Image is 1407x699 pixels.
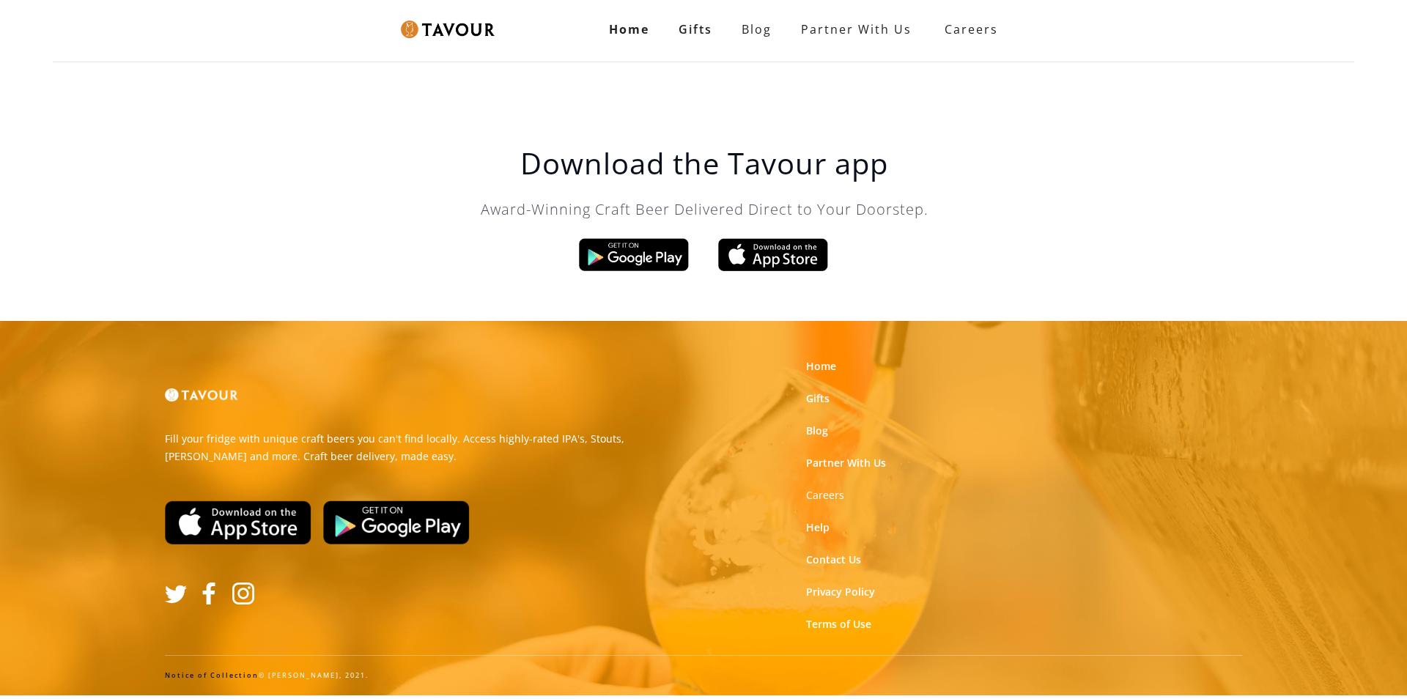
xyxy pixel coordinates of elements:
[411,199,997,221] p: Award-Winning Craft Beer Delivered Direct to Your Doorstep.
[806,488,844,503] a: Careers
[786,15,926,44] a: partner with us
[945,15,998,44] strong: Careers
[411,146,997,181] h1: Download the Tavour app
[165,430,693,465] p: Fill your fridge with unique craft beers you can't find locally. Access highly-rated IPA's, Stout...
[594,15,664,44] a: Home
[806,585,875,599] a: Privacy Policy
[806,424,828,438] a: Blog
[609,21,649,37] strong: Home
[664,15,727,44] a: Gifts
[806,520,830,535] a: Help
[806,456,886,470] a: Partner With Us
[165,670,1242,681] div: © [PERSON_NAME], 2021.
[806,617,871,632] a: Terms of Use
[727,15,786,44] a: Blog
[806,359,836,374] a: Home
[926,9,1009,50] a: Careers
[806,552,861,567] a: Contact Us
[806,488,844,502] strong: Careers
[165,670,259,680] a: Notice of Collection
[806,391,830,406] a: Gifts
